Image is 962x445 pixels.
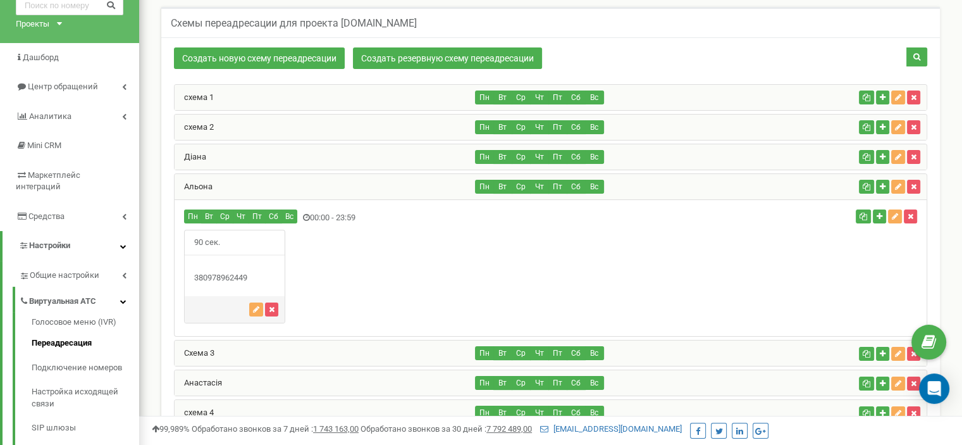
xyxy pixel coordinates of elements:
button: Чт [530,180,549,194]
button: Вс [585,406,604,420]
button: Пн [475,376,494,390]
span: 99,989% [152,424,190,434]
button: Сб [567,120,586,134]
button: Вс [281,210,297,223]
button: Сб [567,406,586,420]
button: Ср [216,210,233,223]
button: Ср [512,180,531,194]
button: Пн [475,180,494,194]
a: Переадресация [32,331,139,356]
a: Создать новую схему переадресации [174,47,345,69]
button: Пт [548,406,567,420]
div: 380978962449 [185,272,285,284]
a: Настройка исходящей связи [32,380,139,416]
a: Діана [175,152,206,161]
button: Вс [585,120,604,134]
span: Обработано звонков за 7 дней : [192,424,359,434]
span: Средства [28,211,65,221]
button: Пн [475,150,494,164]
button: Вт [493,180,512,194]
span: Маркетплейс интеграций [16,170,80,192]
a: Настройки [3,231,139,261]
button: Сб [567,376,586,390]
span: Настройки [29,241,70,250]
a: SIP шлюзы [32,416,139,441]
button: Чт [530,120,549,134]
button: Пн [475,346,494,360]
button: Вс [585,91,604,104]
button: Вс [585,180,604,194]
button: Ср [512,346,531,360]
button: Пн [475,91,494,104]
button: Сб [265,210,282,223]
a: [EMAIL_ADDRESS][DOMAIN_NAME] [540,424,682,434]
button: Пт [548,180,567,194]
a: схема 1 [175,92,214,102]
span: 90 сек. [185,230,230,255]
a: Схема 3 [175,348,214,358]
span: Дашборд [23,53,59,62]
a: Виртуальная АТС [19,287,139,313]
a: схема 4 [175,408,214,417]
u: 1 743 163,00 [313,424,359,434]
span: Аналитика [29,111,71,121]
button: Вс [585,376,604,390]
button: Вс [585,346,604,360]
span: Mini CRM [27,141,61,150]
button: Чт [233,210,249,223]
span: Центр обращений [28,82,98,91]
button: Пт [548,91,567,104]
button: Вт [201,210,217,223]
span: Виртуальная АТС [29,296,96,308]
a: Создать резервную схему переадресации [353,47,542,69]
button: Сб [567,180,586,194]
button: Пт [548,376,567,390]
a: Подключение номеров [32,356,139,380]
h5: Схемы переадресации для проекта [DOMAIN_NAME] [171,18,417,29]
span: Общие настройки [30,270,99,282]
a: схема 2 [175,122,214,132]
button: Чт [530,406,549,420]
div: 00:00 - 23:59 [175,210,676,227]
button: Пн [475,120,494,134]
a: Альона [175,182,213,191]
button: Ср [512,120,531,134]
u: 7 792 489,00 [486,424,532,434]
button: Вт [493,376,512,390]
button: Чт [530,91,549,104]
button: Пт [548,120,567,134]
button: Вт [493,91,512,104]
button: Вт [493,346,512,360]
a: Голосовое меню (IVR) [32,317,139,332]
a: Общие настройки [19,261,139,287]
div: Open Intercom Messenger [919,373,949,404]
button: Пн [475,406,494,420]
button: Ср [512,376,531,390]
button: Пт [548,346,567,360]
a: Анастасія [175,378,222,387]
div: Проекты [16,18,49,30]
button: Сб [567,346,586,360]
button: Ср [512,406,531,420]
button: Чт [530,346,549,360]
button: Сб [567,91,586,104]
button: Пн [184,210,202,223]
button: Пт [249,210,266,223]
button: Вт [493,120,512,134]
span: Обработано звонков за 30 дней : [361,424,532,434]
button: Вт [493,406,512,420]
button: Поиск схемы переадресации [906,47,927,66]
button: Ср [512,91,531,104]
button: Чт [530,376,549,390]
